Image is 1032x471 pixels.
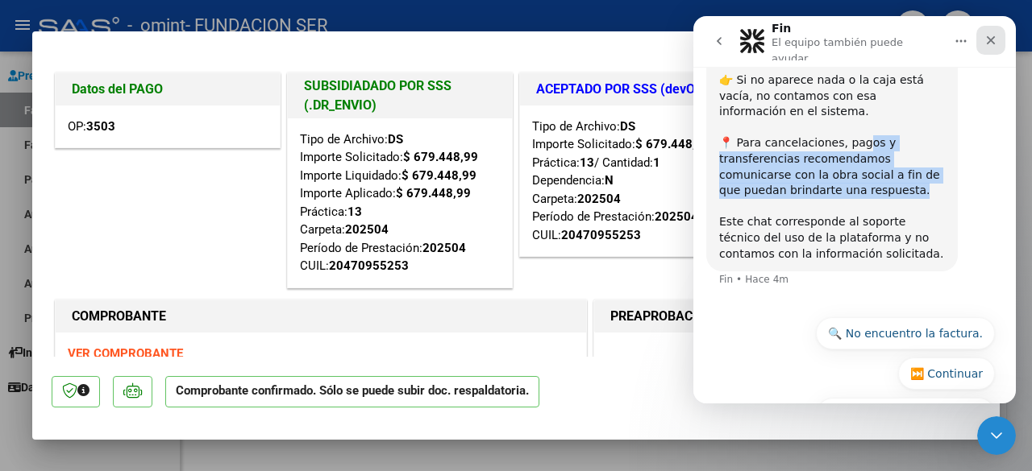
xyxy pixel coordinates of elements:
[165,376,539,407] p: Comprobante confirmado. Sólo se puede subir doc. respaldatoria.
[536,80,728,99] h1: ACEPTADO POR SSS (devOk)
[605,173,614,188] strong: N
[72,80,264,99] h1: Datos del PAGO
[388,132,403,147] strong: DS
[68,346,183,361] a: VER COMPROBANTE
[977,416,1016,455] iframe: Intercom live chat
[610,307,838,326] h1: PREAPROBACIÓN PARA INTEGRACION
[403,150,478,164] strong: $ 679.448,99
[620,119,635,134] strong: DS
[402,168,476,183] strong: $ 679.448,99
[594,300,976,333] mat-expansion-panel-header: PREAPROBACIÓN PARA INTEGRACION
[300,130,500,275] div: Tipo de Archivo: Importe Solicitado: Importe Liquidado: Importe Aplicado: Práctica: Carpeta: Perí...
[68,119,115,134] span: OP:
[577,192,621,206] strong: 202504
[123,382,302,414] button: 🔙 Volver al menú principal
[396,186,471,200] strong: $ 679.448,99
[655,209,698,224] strong: 202504
[653,155,660,170] strong: 1
[329,257,409,275] div: 20470955253
[635,137,710,151] strong: $ 679.448,99
[72,308,166,324] strong: COMPROBANTE
[532,118,732,245] div: Tipo de Archivo: Importe Solicitado: Práctica: / Cantidad: Dependencia: Carpeta: Período de Prest...
[304,76,496,115] h1: SUBSIDIADADO POR SSS (.DR_ENVIO)
[580,155,594,170] strong: 13
[693,16,1016,403] iframe: Intercom live chat
[347,205,362,219] strong: 13
[422,241,466,255] strong: 202504
[345,222,389,237] strong: 202504
[561,226,641,245] div: 20470955253
[86,119,115,134] strong: 3503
